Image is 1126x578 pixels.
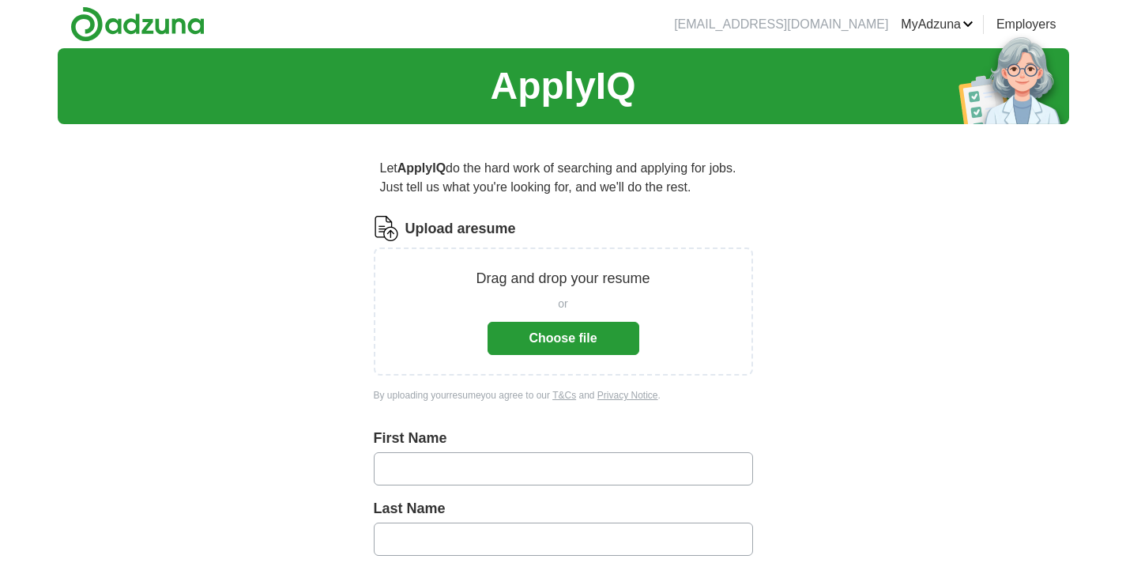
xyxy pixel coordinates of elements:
[488,322,639,355] button: Choose file
[70,6,205,42] img: Adzuna logo
[374,428,753,449] label: First Name
[476,268,650,289] p: Drag and drop your resume
[374,216,399,241] img: CV Icon
[374,498,753,519] label: Last Name
[374,153,753,203] p: Let do the hard work of searching and applying for jobs. Just tell us what you're looking for, an...
[405,218,516,240] label: Upload a resume
[597,390,658,401] a: Privacy Notice
[552,390,576,401] a: T&Cs
[996,15,1056,34] a: Employers
[490,58,635,115] h1: ApplyIQ
[558,296,567,312] span: or
[901,15,973,34] a: MyAdzuna
[674,15,888,34] li: [EMAIL_ADDRESS][DOMAIN_NAME]
[397,161,446,175] strong: ApplyIQ
[374,388,753,402] div: By uploading your resume you agree to our and .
